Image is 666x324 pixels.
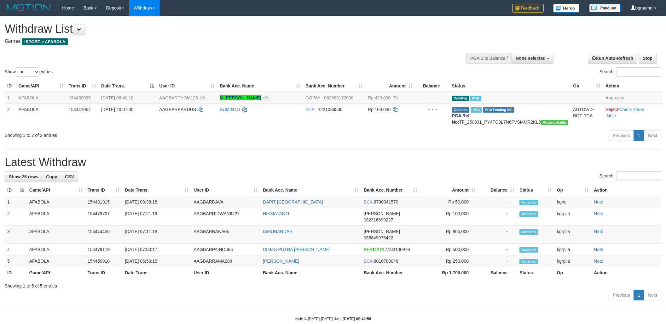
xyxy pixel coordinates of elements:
td: - [478,196,517,208]
td: Approved [603,92,663,104]
th: User ID: activate to sort column ascending [191,184,260,196]
span: Copy 082389172000 to clipboard [324,95,353,100]
th: Game/API: activate to sort column ascending [27,184,85,196]
td: Rp 500,000 [420,244,478,255]
span: Grabbed [452,107,469,113]
th: Date Trans.: activate to sort column ascending [122,184,191,196]
span: AAGBARTHOM123 [159,95,198,100]
span: BCA [364,259,373,264]
span: BCA [305,107,314,112]
th: Trans ID: activate to sort column ascending [85,184,122,196]
td: 1 [5,92,16,104]
b: PGA Ref. No: [452,113,471,125]
a: Note [594,247,603,252]
span: Copy 082316699227 to clipboard [364,217,393,222]
span: Show 25 rows [9,174,38,179]
span: BCA [364,199,373,204]
td: AFABOLA [27,226,85,244]
td: 2 [5,103,16,128]
th: User ID: activate to sort column ascending [157,80,217,92]
div: PGA Site Balance / [466,53,512,64]
img: panduan.png [589,4,621,12]
th: Balance [415,80,449,92]
small: code © [DATE]-[DATE] dwg | [295,317,371,321]
th: ID [5,80,16,92]
a: Next [644,130,661,141]
td: 4 [5,244,27,255]
th: Game/API [27,267,85,279]
span: Vendor URL: https://payment4.1velocity.biz [541,120,568,125]
td: - [478,208,517,226]
input: Search: [617,171,661,181]
span: Accepted [519,200,538,205]
strong: [DATE] 08:42:58 [343,317,371,321]
a: Check Trans [619,107,644,112]
span: PERMATA [364,247,384,252]
td: [DATE] 07:00:17 [122,244,191,255]
a: Note [594,229,603,234]
span: GOPAY [305,95,320,100]
span: Rp 100.000 [368,107,391,112]
span: AAGBARKARDUS [159,107,196,112]
div: - - - [418,106,447,113]
td: AAGBARRIDWAN9227 [191,208,260,226]
td: AFABOLA [16,92,66,104]
h4: Game: [5,38,438,45]
td: [DATE] 07:21:19 [122,208,191,226]
a: 1 [634,290,644,300]
span: Copy 1221036536 to clipboard [318,107,343,112]
td: 2 [5,208,27,226]
th: Date Trans. [122,267,191,279]
span: PGA Pending [483,107,514,113]
th: Balance [478,267,517,279]
img: MOTION_logo.png [5,3,53,13]
span: Marked by bgric [471,107,482,113]
span: [DATE] 08:40:10 [101,95,133,100]
td: [DATE] 07:11:18 [122,226,191,244]
th: Op: activate to sort column ascending [570,80,603,92]
a: Previous [609,290,634,300]
div: Showing 1 to 5 of 5 entries [5,280,661,289]
td: TF_250831_PY4TC0L7N6FVSMMR2KL3 [449,103,570,128]
td: AUTOWD-BOT-PGA [570,103,603,128]
th: Status [449,80,570,92]
select: Showentries [16,67,39,77]
span: PGA [470,96,481,101]
a: Note [594,199,603,204]
td: Rp 250,000 [420,255,478,267]
div: - - - [418,95,447,101]
td: AAGBARRAMA288 [191,255,260,267]
a: CSV [61,171,78,182]
input: Search: [617,67,661,77]
a: Copy [42,171,61,182]
td: 154459910 [85,255,122,267]
td: AFABOLA [27,208,85,226]
span: None selected [516,56,546,61]
td: AAGBARNANA05 [191,226,260,244]
span: Rp 420.000 [368,95,391,100]
span: Copy [46,174,57,179]
span: Accepted [519,229,538,235]
th: Date Trans.: activate to sort column descending [99,80,157,92]
th: Bank Acc. Number: activate to sort column ascending [361,184,420,196]
td: - [478,244,517,255]
label: Show entries [5,67,53,77]
th: Bank Acc. Number [361,267,420,279]
th: Balance: activate to sort column ascending [478,184,517,196]
a: 1 [634,130,644,141]
td: Rp 100,000 [420,208,478,226]
span: 154482095 [69,95,91,100]
td: bgric [554,196,592,208]
th: Action [603,80,663,92]
th: Action [591,184,661,196]
td: bgrpila [554,244,592,255]
span: CSV [65,174,74,179]
td: bgrpila [554,208,592,226]
span: 154441964 [69,107,91,112]
a: M [PERSON_NAME] [220,95,261,100]
td: 5 [5,255,27,267]
th: Op: activate to sort column ascending [554,184,592,196]
button: None selected [512,53,553,64]
h1: Withdraw List [5,23,438,35]
td: AFABOLA [27,196,85,208]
